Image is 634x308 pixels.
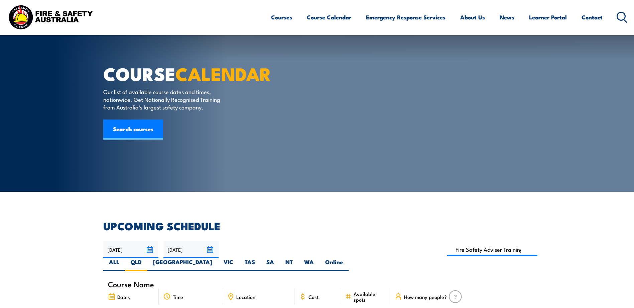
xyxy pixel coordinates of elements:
[261,258,280,271] label: SA
[103,120,163,140] a: Search courses
[236,294,255,300] span: Location
[500,8,514,26] a: News
[307,8,351,26] a: Course Calendar
[103,258,125,271] label: ALL
[103,88,225,111] p: Our list of available course dates and times, nationwide. Get Nationally Recognised Training from...
[298,258,320,271] label: WA
[117,294,130,300] span: Dates
[354,291,385,302] span: Available spots
[173,294,183,300] span: Time
[582,8,603,26] a: Contact
[404,294,447,300] span: How many people?
[218,258,239,271] label: VIC
[175,59,271,87] strong: CALENDAR
[529,8,567,26] a: Learner Portal
[103,66,268,81] h1: COURSE
[103,221,531,230] h2: UPCOMING SCHEDULE
[103,241,158,258] input: From date
[108,281,154,287] span: Course Name
[239,258,261,271] label: TAS
[460,8,485,26] a: About Us
[125,258,147,271] label: QLD
[308,294,319,300] span: Cost
[447,243,538,256] input: Search Course
[320,258,349,271] label: Online
[366,8,446,26] a: Emergency Response Services
[147,258,218,271] label: [GEOGRAPHIC_DATA]
[163,241,219,258] input: To date
[271,8,292,26] a: Courses
[280,258,298,271] label: NT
